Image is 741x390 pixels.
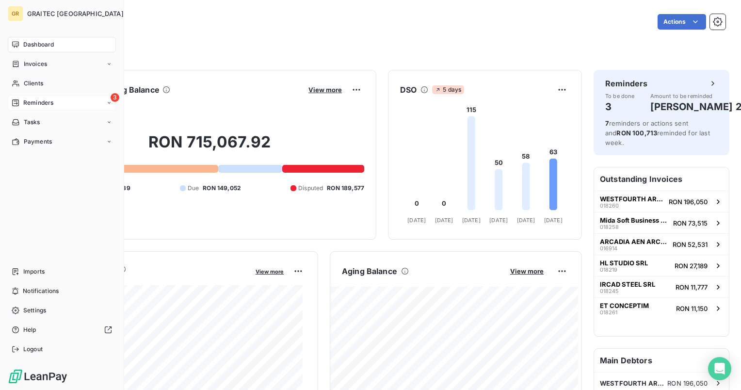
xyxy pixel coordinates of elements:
span: 018258 [600,224,619,230]
span: RON 196,050 [667,379,708,387]
tspan: [DATE] [435,217,453,224]
span: RON 52,531 [673,241,708,248]
span: GRAITEC [GEOGRAPHIC_DATA] [27,10,124,17]
div: GR [8,6,23,21]
span: IRCAD STEEL SRL [600,280,655,288]
span: Dashboard [23,40,54,49]
span: 018261 [600,309,617,315]
h6: Outstanding Invoices [594,167,729,191]
span: 018260 [600,203,619,209]
img: Logo LeanPay [8,369,68,384]
button: ARCADIA AEN ARCHITECTURE & PM SRL016914RON 52,531 [594,233,729,255]
h6: DSO [400,84,417,96]
div: Open Intercom Messenger [708,357,731,380]
span: RON 149,052 [203,184,241,193]
button: View more [507,267,547,276]
tspan: [DATE] [489,217,508,224]
tspan: [DATE] [544,217,563,224]
button: ET CONCEPTIM018261RON 11,150 [594,297,729,319]
button: View more [306,85,345,94]
span: Payments [24,137,52,146]
span: 7 [605,119,609,127]
h6: Reminders [605,78,647,89]
span: RON 11,777 [676,283,708,291]
span: Settings [23,306,46,315]
span: HL STUDIO SRL [600,259,648,267]
span: Tasks [24,118,40,127]
span: 3 [111,93,119,102]
h6: Main Debtors [594,349,729,372]
tspan: [DATE] [407,217,426,224]
span: View more [510,267,544,275]
a: Help [8,322,116,338]
span: Monthly Revenue [55,275,249,285]
span: Mida Soft Business SRL [600,216,669,224]
span: Imports [23,267,45,276]
span: ET CONCEPTIM [600,302,649,309]
span: View more [308,86,342,94]
span: Help [23,325,36,334]
span: RON 189,577 [327,184,364,193]
span: To be done [605,93,635,99]
span: ARCADIA AEN ARCHITECTURE & PM SRL [600,238,669,245]
span: RON 11,150 [676,305,708,312]
span: WESTFOURTH ARCHITECTURE SRL [600,379,667,387]
h2: RON 715,067.92 [55,132,364,162]
span: RON 100,713 [616,129,657,137]
tspan: [DATE] [462,217,481,224]
button: Actions [658,14,706,30]
h4: 3 [605,99,635,114]
span: RON 196,050 [669,198,708,206]
button: HL STUDIO SRL018219RON 27,189 [594,255,729,276]
h6: Aging Balance [342,265,397,277]
span: RON 27,189 [675,262,708,270]
span: 016914 [600,245,617,251]
span: 018219 [600,267,617,273]
button: View more [253,267,287,276]
button: IRCAD STEEL SRL018245RON 11,777 [594,276,729,297]
span: Disputed [298,184,323,193]
span: RON 73,515 [673,219,708,227]
span: Reminders [23,98,53,107]
tspan: [DATE] [517,217,535,224]
span: View more [256,268,284,275]
span: WESTFOURTH ARCHITECTURE SRL [600,195,665,203]
span: Invoices [24,60,47,68]
span: 018245 [600,288,619,294]
button: Mida Soft Business SRL018258RON 73,515 [594,212,729,233]
button: WESTFOURTH ARCHITECTURE SRL018260RON 196,050 [594,191,729,212]
span: 5 days [432,85,464,94]
span: Logout [23,345,43,354]
span: Clients [24,79,43,88]
span: Notifications [23,287,59,295]
span: reminders or actions sent and reminded for last week. [605,119,710,146]
span: Due [188,184,199,193]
